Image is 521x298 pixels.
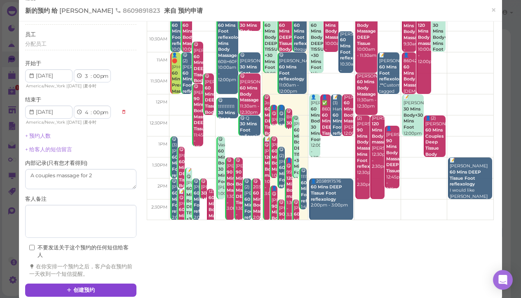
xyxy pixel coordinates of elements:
[193,84,203,150] div: 😋 [PERSON_NAME] 11:45am - 1:15pm
[264,94,270,161] div: 😋 Jo 12:00pm - 1:00pm
[193,42,203,108] div: 😋 [PERSON_NAME] 10:45am - 11:45am
[286,108,292,163] div: 😋 Bill 12:20pm - 12:50pm
[311,106,325,142] b: 60 Mins Body+ 30 Mins Foot
[491,4,496,16] span: ×
[322,94,331,167] div: 👤✅ 8605603840 12:00pm - 1:00pm
[193,178,199,233] div: 😋 [PERSON_NAME] 2:00pm - 3:00pm
[29,263,133,278] div: 在你安排一个预约之后，客户会在预约前一天收到一个短信提醒。
[311,23,326,70] b: 60 Mins Body DEEP TISSUE +30 Mins Foot
[218,10,238,83] div: 📝 😋 (2) [PERSON_NAME] 60B+60Fx2 10:00am - 12:00pm
[244,197,270,220] b: 60 Mins Foot reflexology
[253,190,272,214] b: 60 Mins Body Massage
[25,284,137,297] button: 创建预约
[379,64,404,82] b: 60 Mins Foot reflexology
[172,190,197,214] b: 60 Mins Foot reflexology
[340,31,353,80] div: [PERSON_NAME] 10:30am - 11:30am
[171,10,181,65] div: 😋 [PERSON_NAME] 10:00am - 11:00am
[310,94,320,161] div: 👤[PERSON_NAME] 12:00pm - 1:30pm
[357,115,370,188] div: (2) [PERSON_NAME] 12:30pm - 2:30pm
[279,23,298,58] b: 60 Mins DEEP Tissue Body Massage
[205,85,224,121] b: 60 Mins DEEP Tissue Body Massage
[29,245,35,250] input: 不要发送关于这个预约的任何短信给客人
[194,190,219,214] b: 60 Mins Foot reflexology
[29,244,133,259] label: 不要发送关于这个预约的任何短信给客人
[239,52,260,95] div: 😋 [PERSON_NAME] 11:00am - 11:30am
[418,10,431,65] div: 📝 [PERSON_NAME] 10:00am - 12:00pm
[68,83,82,89] span: [DATE]
[201,190,220,226] b: 30 Mins Body Massage DEEP Tissue
[209,195,228,218] b: 60 Mins Body Massage
[157,57,167,63] span: 11am
[218,98,238,158] div: 😋 1111111111 12:05pm - 12:35pm
[386,126,399,192] div: 👤[PERSON_NAME] 12:45pm - 2:15pm
[218,23,250,58] b: 60 Mins Foot reflexology|60 Mins Body Massage
[265,23,280,70] b: 60 Mins Body DEEP TISSUE +30 Mins Foot
[271,136,277,191] div: 😋 [PERSON_NAME] 1:00pm - 2:00pm
[25,82,117,90] div: | |
[178,147,185,214] div: 😋 [PERSON_NAME] 1:15pm - 2:15pm
[264,136,270,197] div: 📝 😋 [PERSON_NAME] 1:00pm - 3:00pm
[171,136,178,221] div: 😋 (3) [PERSON_NAME] [PERSON_NAME] 1:00pm - 2:00pm
[208,189,214,237] div: 1234567890 2:15pm - 3:15pm
[493,270,513,290] div: Open Intercom Messenger
[343,94,353,149] div: [PERSON_NAME] [PERSON_NAME] 12:00pm - 1:00pm
[227,169,246,193] b: 90 Mins Body Massage
[386,138,405,174] b: 90 Mins Body Massage DEEP Tissue
[279,105,285,165] div: 👤😋 [PERSON_NAME] 12:15pm - 12:45pm
[25,119,117,126] div: | |
[279,211,298,247] b: 90 Mins Body Massage DEEP Tissue
[279,123,304,146] b: 30 Mins Foot reflexology
[403,52,417,119] div: 👤8604242177 [DEMOGRAPHIC_DATA] Therapist 11:00am - 12:00pm
[253,178,260,233] div: 😋 2036404792 2:00pm - 3:00pm
[294,23,319,46] b: 60 Mins Foot reflexology
[379,52,399,125] div: 📝 [PERSON_NAME] ,**Customer tagged as no-show before.** 11:00am - 12:00pm
[311,184,342,202] b: 60 Mins DEEP Tissue Foot reflexology
[157,183,167,189] span: 2pm
[239,73,260,116] div: 😋 [PERSON_NAME] 11:30am - 12:30pm
[279,64,304,82] b: 60 Mins Foot reflexology
[25,195,47,203] label: 客人备注
[433,23,452,52] b: 30 Mins Body+30 Mins Foot
[332,94,342,179] div: 📝 (3) Hana 60Fx2,60Bx1 12:00pm - 1:00pm
[272,204,291,239] b: 90 Mins Body Massage DEEP Tissue
[333,113,365,154] b: 60 Mins Foot reflexology|60 Mins Body Massage
[59,6,115,14] span: [PERSON_NAME]
[300,168,307,222] div: 😋 1111111111 1:45pm - 2:45pm
[432,10,446,71] div: 👤[PERSON_NAME] 10:00am - 11:00am
[218,148,232,184] b: 60 Mins Body+ 30 Mins Foot
[279,52,307,95] div: 😋 [PERSON_NAME] 11:00am - 12:00pm
[149,36,167,42] span: 10:30am
[244,178,251,239] div: 😋 (2) [PERSON_NAME] 2:00pm - 3:00pm
[239,115,260,152] div: 😋 Q 12:30pm - 1:00pm
[178,189,185,279] div: 📝 😋 [PERSON_NAME] [DEMOGRAPHIC_DATA] masseuse only please, thanks. 2:15pm - 3:15pm
[293,115,300,194] div: 😋 [PERSON_NAME] 12:30pm - 2:00pm
[172,70,191,94] b: 60 Min Prenatal Massage
[194,96,213,131] b: 90 Mins Body Massage DEEP Tissue
[179,159,198,195] b: 60 Mins DEEP Tissue Body Massage
[201,178,207,245] div: 😋 [PERSON_NAME] 2:00pm - 2:30pm
[182,10,192,65] div: 😋 [PERSON_NAME] 10:00am - 11:00am
[357,10,377,59] div: [PERSON_NAME] 10:00am - 11:30am
[404,106,423,130] b: 30 Mins Body+30 Mins Foot
[240,121,265,138] b: 30 Mins Foot reflexology
[172,155,204,196] b: 60 Mins Foot reflexology|60 Mins Body Massage
[265,106,284,142] b: 60 Mins DEEP Tissue Body Massage
[25,41,47,47] span: 分配员工
[25,160,87,167] label: 内部记录 ( 只有您才看得到 )
[84,83,96,89] span: 夏令时
[172,23,197,46] b: 60 Mins Foot reflexology
[235,157,243,224] div: 😋 [PERSON_NAME] 1:30pm - 3:00pm
[236,169,255,205] b: 90 Mins Body Massage DEEP Tissue
[171,52,181,113] div: 👤🛑 [PHONE_NUMBER] 11:00am - 12:00pm
[25,6,203,14] span: 新的预约 给 来自 预约申请
[240,64,265,82] b: 30 Mins Foot reflexology
[357,79,376,96] b: 60 Mins Body Massage
[340,37,365,61] b: 60 Mins Foot reflexology
[322,113,341,148] b: 60 Mins DEEP Tissue Body Massage
[182,52,192,113] div: 😋 (2) [PERSON_NAME] 11:00am - 12:00pm
[272,123,291,146] b: 30 Mins Body Massage
[301,180,326,204] b: 60 Mins Foot reflexology
[403,94,424,143] div: 📝 [PERSON_NAME] 12:00pm - 1:00pm
[404,64,422,88] b: 60 Mins Body Massage
[150,78,167,84] span: 11:30am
